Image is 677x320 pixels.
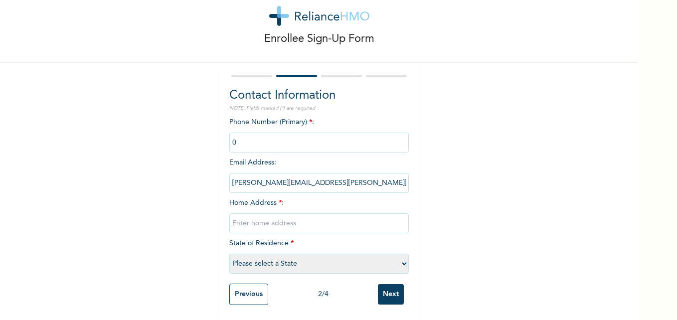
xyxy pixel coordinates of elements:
div: 2 / 4 [268,289,378,300]
h2: Contact Information [229,87,409,105]
span: Email Address : [229,159,409,186]
p: NOTE: Fields marked (*) are required [229,105,409,112]
input: Previous [229,284,268,305]
span: State of Residence [229,240,409,267]
input: Enter email Address [229,173,409,193]
input: Next [378,284,404,305]
span: Home Address : [229,199,409,227]
img: logo [269,6,369,26]
span: Phone Number (Primary) : [229,119,409,146]
input: Enter Primary Phone Number [229,133,409,153]
input: Enter home address [229,213,409,233]
p: Enrollee Sign-Up Form [264,31,374,47]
